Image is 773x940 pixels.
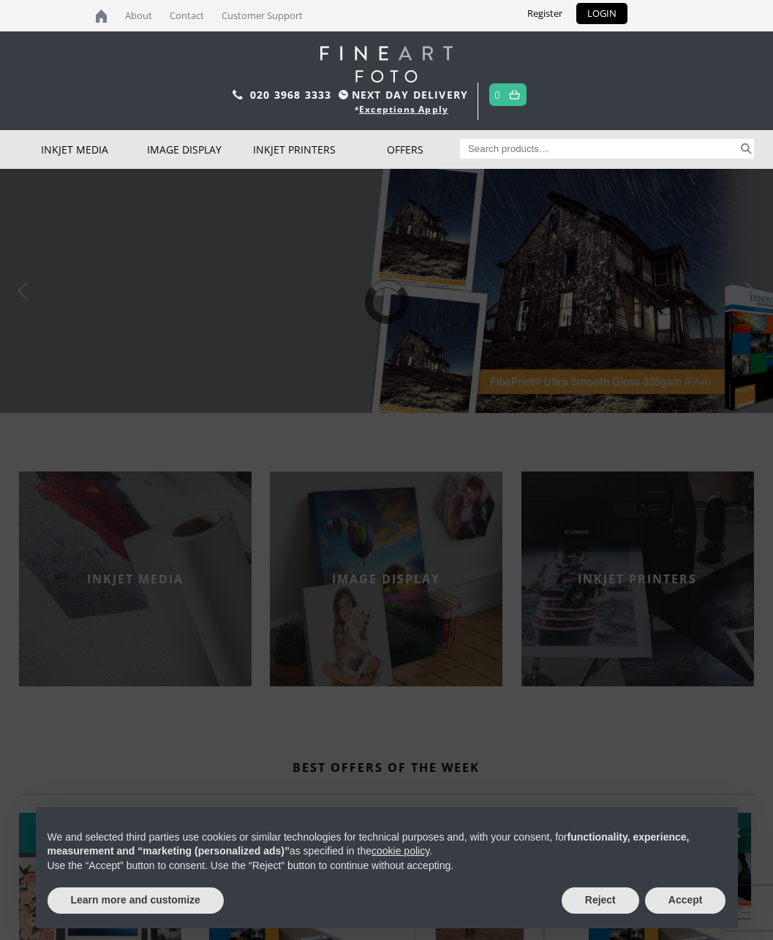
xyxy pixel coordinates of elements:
[335,86,468,103] span: NEXT DAY DELIVERY
[24,795,750,940] div: Notice
[339,90,348,99] img: time.svg
[739,139,753,159] button: Search
[576,3,627,24] a: LOGIN
[48,887,224,914] button: Learn more and customize
[233,90,243,99] img: phone.svg
[48,830,726,859] p: We and selected third parties use cookies or similar technologies for technical purposes and, wit...
[372,845,429,857] a: cookie policy
[250,88,332,102] a: 020 3968 3333
[460,139,739,159] input: Search products…
[516,3,573,24] a: Register
[494,84,501,105] a: 0
[645,887,726,914] button: Accept
[562,887,639,914] button: Reject
[48,831,690,857] strong: functionality, experience, measurement and “marketing (personalized ads)”
[48,859,726,873] p: Use the “Accept” button to consent. Use the “Reject” button to continue without accepting.
[359,103,448,115] a: Exceptions Apply
[509,90,520,99] img: basket.svg
[320,46,453,83] img: logo-white.svg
